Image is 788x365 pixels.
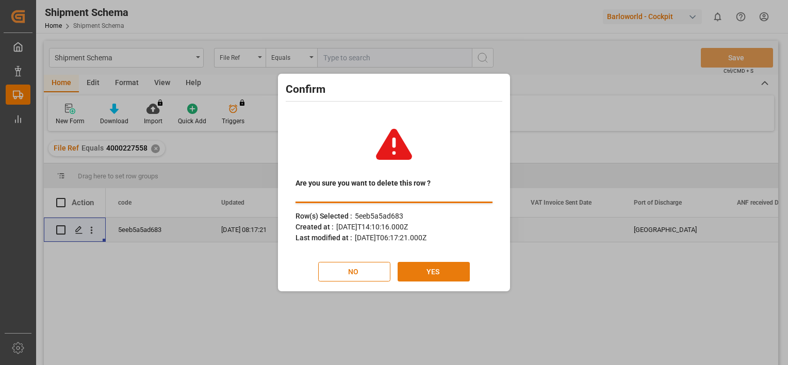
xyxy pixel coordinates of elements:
[295,234,352,242] span: Last modified at :
[295,223,334,231] span: Created at :
[336,223,408,231] span: [DATE]T14:10:16.000Z
[398,262,470,281] button: YES
[366,116,422,173] img: warning
[318,262,390,281] button: NO
[295,178,431,189] span: Are you sure you want to delete this row ?
[295,212,352,220] span: Row(s) Selected :
[355,212,403,220] span: 5eeb5a5ad683
[355,234,426,242] span: [DATE]T06:17:21.000Z
[286,81,502,98] h2: Confirm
